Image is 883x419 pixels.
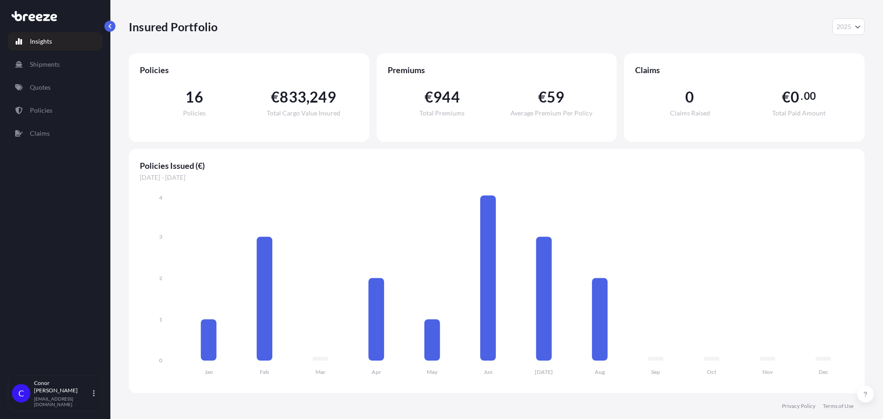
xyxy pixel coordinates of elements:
span: C [18,389,24,398]
span: 16 [185,90,203,104]
button: Year Selector [832,18,865,35]
span: 2025 [837,22,851,31]
span: 00 [804,92,816,100]
p: Quotes [30,83,51,92]
p: Claims [30,129,50,138]
span: 249 [310,90,336,104]
a: Quotes [8,78,103,97]
tspan: Oct [707,368,717,375]
span: Policies [183,110,206,116]
span: Claims Raised [670,110,710,116]
tspan: Aug [595,368,605,375]
span: 944 [433,90,460,104]
tspan: Nov [763,368,773,375]
p: [EMAIL_ADDRESS][DOMAIN_NAME] [34,396,91,407]
tspan: Jan [205,368,213,375]
tspan: Dec [819,368,828,375]
span: Policies Issued (€) [140,160,854,171]
span: € [782,90,791,104]
a: Terms of Use [823,402,854,410]
span: € [538,90,547,104]
span: € [271,90,280,104]
tspan: 4 [159,194,162,201]
span: 0 [685,90,694,104]
tspan: [DATE] [535,368,553,375]
a: Privacy Policy [782,402,815,410]
p: Shipments [30,60,60,69]
tspan: Apr [372,368,381,375]
tspan: Mar [315,368,326,375]
span: Total Premiums [419,110,464,116]
p: Policies [30,106,52,115]
span: Premiums [388,64,606,75]
span: Claims [635,64,854,75]
span: , [306,90,310,104]
span: . [801,92,803,100]
tspan: May [427,368,438,375]
span: 833 [280,90,306,104]
span: Average Premium Per Policy [510,110,592,116]
span: [DATE] - [DATE] [140,173,854,182]
a: Claims [8,124,103,143]
tspan: Feb [260,368,269,375]
span: 59 [547,90,564,104]
tspan: 2 [159,275,162,281]
a: Insights [8,32,103,51]
span: Policies [140,64,358,75]
a: Shipments [8,55,103,74]
p: Insured Portfolio [129,19,218,34]
p: Conor [PERSON_NAME] [34,379,91,394]
p: Insights [30,37,52,46]
span: Total Paid Amount [772,110,826,116]
span: 0 [791,90,799,104]
tspan: 0 [159,357,162,364]
tspan: Sep [651,368,660,375]
tspan: 1 [159,316,162,323]
span: Total Cargo Value Insured [267,110,340,116]
a: Policies [8,101,103,120]
tspan: 3 [159,233,162,240]
tspan: Jun [484,368,493,375]
span: € [424,90,433,104]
